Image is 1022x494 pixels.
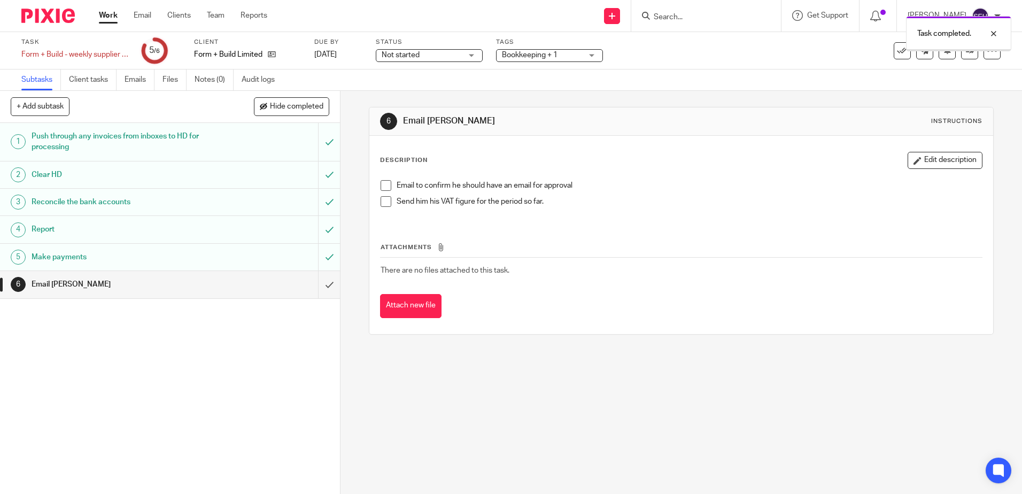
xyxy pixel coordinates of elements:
div: 5 [149,44,160,57]
img: svg%3E [972,7,989,25]
span: Bookkeeping + 1 [502,51,558,59]
h1: Clear HD [32,167,215,183]
label: Client [194,38,301,47]
a: Emails [125,70,154,90]
span: Hide completed [270,103,323,111]
span: Not started [382,51,420,59]
h1: Push through any invoices from inboxes to HD for processing [32,128,215,156]
label: Task [21,38,128,47]
a: Work [99,10,118,21]
div: 1 [11,134,26,149]
p: Form + Build Limited [194,49,262,60]
label: Tags [496,38,603,47]
h1: Email [PERSON_NAME] [32,276,215,292]
div: 2 [11,167,26,182]
small: /6 [154,48,160,54]
span: [DATE] [314,51,337,58]
a: Email [134,10,151,21]
a: Files [162,70,187,90]
label: Due by [314,38,362,47]
h1: Reconcile the bank accounts [32,194,215,210]
div: 3 [11,195,26,210]
a: Notes (0) [195,70,234,90]
p: Task completed. [917,28,971,39]
div: 5 [11,250,26,265]
p: Send him his VAT figure for the period so far. [397,196,981,207]
div: Instructions [931,117,982,126]
div: 4 [11,222,26,237]
a: Reports [241,10,267,21]
label: Status [376,38,483,47]
a: Clients [167,10,191,21]
a: Audit logs [242,70,283,90]
img: Pixie [21,9,75,23]
p: Description [380,156,428,165]
h1: Make payments [32,249,215,265]
button: Hide completed [254,97,329,115]
a: Client tasks [69,70,117,90]
h1: Email [PERSON_NAME] [403,115,704,127]
a: Subtasks [21,70,61,90]
h1: Report [32,221,215,237]
span: Attachments [381,244,432,250]
div: 6 [380,113,397,130]
span: There are no files attached to this task. [381,267,509,274]
button: Attach new file [380,294,442,318]
p: Email to confirm he should have an email for approval [397,180,981,191]
button: Edit description [908,152,982,169]
div: Form + Build - weekly supplier payment run [21,49,128,60]
a: Team [207,10,224,21]
div: 6 [11,277,26,292]
button: + Add subtask [11,97,69,115]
